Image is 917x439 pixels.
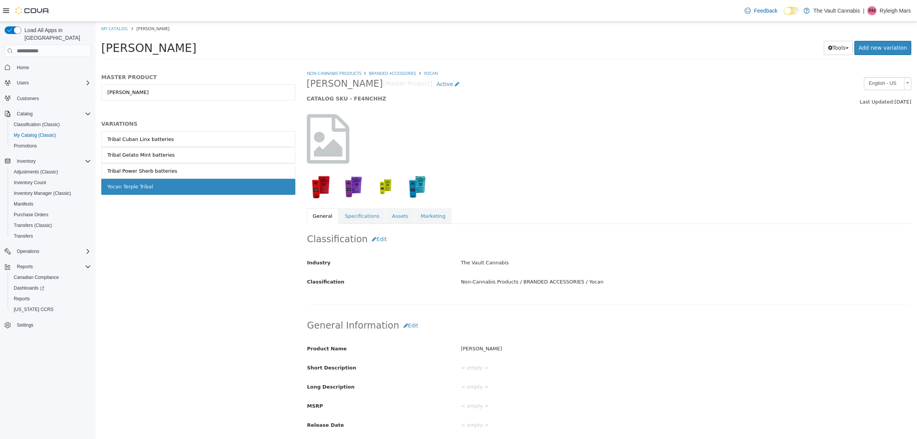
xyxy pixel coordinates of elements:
button: Catalog [14,109,36,118]
a: Dashboards [11,283,47,293]
a: English - US [768,55,816,68]
div: The Vault Cannabis [360,235,821,248]
button: Reports [8,293,94,304]
button: Classification (Classic) [8,119,94,130]
button: Reports [14,262,36,271]
a: Home [14,63,32,72]
span: Manifests [11,199,91,209]
span: My Catalog (Classic) [14,132,56,138]
span: Washington CCRS [11,305,91,314]
span: Catalog [17,111,32,117]
span: Inventory [17,158,36,164]
span: Transfers [11,232,91,241]
span: Reports [14,262,91,271]
a: Canadian Compliance [11,273,62,282]
span: Classification (Classic) [11,120,91,129]
button: Tools [728,19,758,33]
span: Classification [212,257,249,263]
button: Purchase Orders [8,209,94,220]
a: Feedback [742,3,780,18]
div: Tribal Gelato Mint batteries [12,130,79,137]
a: Transfers [11,232,36,241]
a: Adjustments (Classic) [11,167,61,177]
button: Operations [2,246,94,257]
a: Specifications [243,186,290,202]
a: Settings [14,321,36,330]
span: Dashboards [14,285,44,291]
div: [PERSON_NAME] [360,321,821,334]
span: [PERSON_NAME] [6,19,101,33]
span: Last Updated: [764,77,799,83]
span: Inventory [14,157,91,166]
span: RM [868,6,876,15]
a: Reports [11,294,33,303]
p: The Vault Cannabis [813,6,860,15]
span: Purchase Orders [11,210,91,219]
button: Catalog [2,109,94,119]
span: Home [17,65,29,71]
a: [US_STATE] CCRS [11,305,57,314]
span: English - US [769,56,805,68]
button: Inventory [2,156,94,167]
span: Load All Apps in [GEOGRAPHIC_DATA] [21,26,91,42]
span: Manifests [14,201,33,207]
span: Catalog [14,109,91,118]
div: Ryleigh Mars [867,6,876,15]
div: < empty > [360,397,821,410]
a: Dashboards [8,283,94,293]
h5: CATALOG SKU - FE4NCHHZ [211,73,662,80]
h5: VARIATIONS [6,99,200,105]
span: Home [14,62,91,72]
span: MSRP [212,381,228,387]
span: [DATE] [799,77,816,83]
button: Customers [2,93,94,104]
a: Yocan [328,49,342,54]
a: Promotions [11,141,40,151]
span: [PERSON_NAME] [211,56,287,68]
a: General [211,186,243,202]
span: Settings [17,322,33,328]
button: Inventory Count [8,177,94,188]
button: Home [2,62,94,73]
div: Tribal Power Sherb batteries [12,146,82,153]
div: < empty > [360,359,821,372]
div: < empty > [360,378,821,391]
div: Yocan Terple Tribal [12,161,58,169]
span: Adjustments (Classic) [11,167,91,177]
a: BRANDED ACCESSORIES [273,49,321,54]
span: Inventory Manager (Classic) [11,189,91,198]
a: Marketing [319,186,356,202]
a: Customers [14,94,42,103]
span: Inventory Count [14,180,46,186]
button: Inventory [14,157,39,166]
span: Reports [17,264,33,270]
a: Manifests [11,199,36,209]
span: Canadian Compliance [14,274,59,280]
p: | [863,6,865,15]
span: Transfers [14,233,33,239]
span: Users [17,80,29,86]
button: Manifests [8,199,94,209]
a: My Catalog [6,4,32,10]
span: Customers [14,94,91,103]
button: Users [2,78,94,88]
input: Dark Mode [784,7,800,15]
span: Active [341,59,357,65]
button: Operations [14,247,42,256]
a: Inventory Count [11,178,49,187]
span: Adjustments (Classic) [14,169,58,175]
a: Inventory Manager (Classic) [11,189,74,198]
button: Transfers [8,231,94,241]
span: Feedback [754,7,777,15]
span: Release Date [212,400,249,406]
a: [PERSON_NAME] [6,63,200,79]
button: Settings [2,319,94,330]
span: Transfers (Classic) [14,222,52,228]
span: Short Description [212,343,261,349]
span: Users [14,78,91,87]
button: Adjustments (Classic) [8,167,94,177]
a: Transfers (Classic) [11,221,55,230]
button: My Catalog (Classic) [8,130,94,141]
button: Users [14,78,32,87]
